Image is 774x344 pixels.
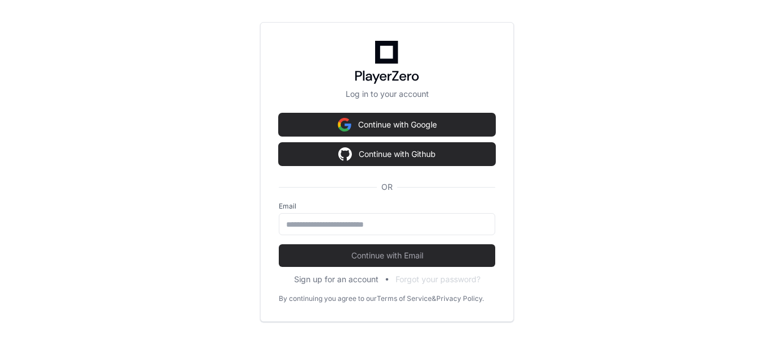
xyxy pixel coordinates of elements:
[338,143,352,165] img: Sign in with google
[279,113,495,136] button: Continue with Google
[279,294,377,303] div: By continuing you agree to our
[377,294,432,303] a: Terms of Service
[279,244,495,267] button: Continue with Email
[436,294,484,303] a: Privacy Policy.
[279,250,495,261] span: Continue with Email
[294,274,379,285] button: Sign up for an account
[395,274,480,285] button: Forgot your password?
[279,202,495,211] label: Email
[432,294,436,303] div: &
[279,88,495,100] p: Log in to your account
[279,143,495,165] button: Continue with Github
[377,181,397,193] span: OR
[338,113,351,136] img: Sign in with google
